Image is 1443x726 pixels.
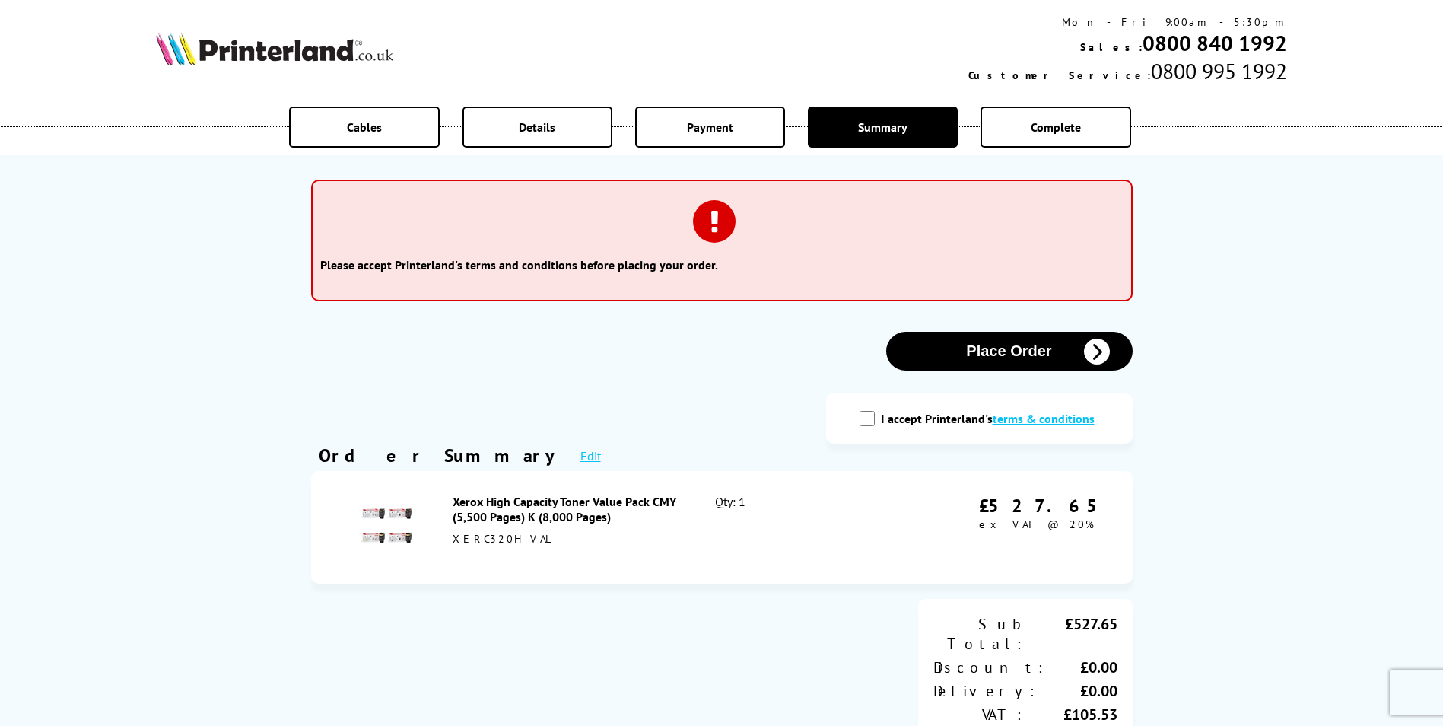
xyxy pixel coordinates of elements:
[715,494,872,561] div: Qty: 1
[580,448,601,463] a: Edit
[1151,57,1287,85] span: 0800 995 1992
[319,444,565,467] div: Order Summary
[1143,29,1287,57] a: 0800 840 1992
[1047,658,1117,677] div: £0.00
[968,15,1287,29] div: Mon - Fri 9:00am - 5:30pm
[1025,705,1117,724] div: £105.53
[933,658,1047,677] div: Discount:
[933,681,1038,701] div: Delivery:
[1031,119,1081,135] span: Complete
[1038,681,1117,701] div: £0.00
[687,119,733,135] span: Payment
[858,119,907,135] span: Summary
[320,257,1124,272] li: Please accept Printerland's terms and conditions before placing your order.
[881,411,1102,426] label: I accept Printerland's
[979,494,1110,517] div: £527.65
[347,119,382,135] span: Cables
[993,411,1095,426] a: modal_tc
[933,614,1025,654] div: Sub Total:
[1025,614,1117,654] div: £527.65
[886,332,1133,371] button: Place Order
[359,499,412,552] img: Xerox High Capacity Toner Value Pack CMY (5,500 Pages) K (8,000 Pages)
[933,705,1025,724] div: VAT:
[453,532,682,546] div: XERC320HVAL
[979,517,1094,531] span: ex VAT @ 20%
[519,119,555,135] span: Details
[453,494,682,524] div: Xerox High Capacity Toner Value Pack CMY (5,500 Pages) K (8,000 Pages)
[156,32,393,65] img: Printerland Logo
[968,68,1151,82] span: Customer Service:
[1080,40,1143,54] span: Sales:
